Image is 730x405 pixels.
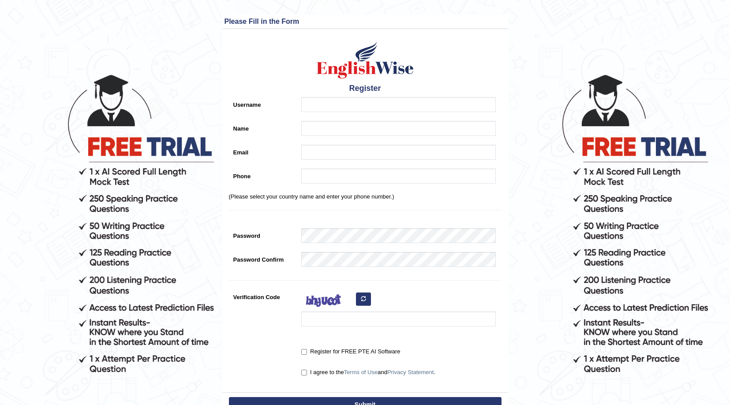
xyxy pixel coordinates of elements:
[301,368,435,377] label: I agree to the and .
[229,228,297,240] label: Password
[229,97,297,109] label: Username
[225,18,506,26] h3: Please Fill in the Form
[229,121,297,133] label: Name
[301,347,400,356] label: Register for FREE PTE AI Software
[301,349,307,355] input: Register for FREE PTE AI Software
[301,370,307,375] input: I agree to theTerms of UseandPrivacy Statement.
[387,369,434,375] a: Privacy Statement
[229,169,297,180] label: Phone
[229,289,297,301] label: Verification Code
[344,369,378,375] a: Terms of Use
[229,145,297,157] label: Email
[229,192,502,201] p: (Please select your country name and enter your phone number.)
[229,252,297,264] label: Password Confirm
[229,84,502,93] h4: Register
[315,40,416,80] img: Logo of English Wise create a new account for intelligent practice with AI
